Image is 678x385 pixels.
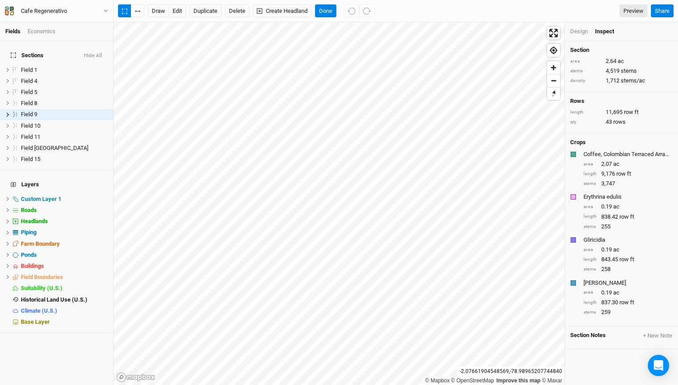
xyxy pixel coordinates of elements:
div: Field 9 [21,111,108,118]
span: Headlands [21,218,48,224]
span: Field 11 [21,134,40,140]
div: stems [583,309,597,316]
button: Share [651,4,674,18]
div: Coffee, Colombian Terraced Arrabica [583,150,671,158]
button: Done [315,4,336,18]
div: area [583,247,597,253]
div: Cafe Regenerativo [21,7,67,16]
h4: Section [570,47,673,54]
span: Field 8 [21,100,37,106]
div: stems [583,266,597,273]
div: Field 10 [21,122,108,130]
span: rows [613,118,626,126]
span: Field 15 [21,156,40,162]
div: density [570,78,601,84]
div: Field 8 [21,100,108,107]
div: Gliricidia [583,236,671,244]
div: -2.07661904548569 , -78.98965207744840 [457,367,564,376]
span: row ft [616,170,631,178]
div: 9,176 [583,170,673,178]
div: length [583,213,597,220]
div: Inspect [595,27,627,35]
canvas: Map [114,22,564,385]
span: Buildings [21,263,44,269]
span: ac [613,203,619,211]
div: 255 [583,223,673,231]
div: 11,695 [570,108,673,116]
div: length [583,171,597,177]
div: Inga [583,279,671,287]
span: Field 5 [21,89,37,95]
button: Redo (^Z) [359,4,375,18]
div: length [570,109,601,116]
button: edit [169,4,186,18]
div: Field Boundaries [21,274,108,281]
button: Delete [225,4,249,18]
span: stems [621,67,637,75]
span: Sections [11,52,43,59]
div: 43 [570,118,673,126]
span: Field 4 [21,78,37,84]
span: ac [613,246,619,254]
span: Field [GEOGRAPHIC_DATA] [21,145,88,151]
div: Field 4 [21,78,108,85]
div: 4,519 [570,67,673,75]
div: 3,747 [583,180,673,188]
div: Farm Boundary [21,240,108,247]
div: Roads [21,207,108,214]
div: 259 [583,308,673,316]
div: qty [570,119,601,126]
button: Enter fullscreen [547,27,560,39]
span: ac [618,57,624,65]
span: Historical Land Use (U.S.) [21,296,87,303]
div: 258 [583,265,673,273]
div: 0.19 [583,203,673,211]
button: Cafe Regenerativo [4,6,109,16]
h4: Rows [570,98,673,105]
div: Buildings [21,263,108,270]
div: Climate (U.S.) [21,307,108,314]
a: Improve this map [497,377,540,384]
a: Mapbox [425,377,449,384]
button: Find my location [547,44,560,57]
div: Ponds [21,251,108,259]
button: Reset bearing to north [547,87,560,100]
div: area [570,58,601,65]
div: 838.42 [583,213,673,221]
div: Custom Layer 1 [21,196,108,203]
a: Maxar [542,377,562,384]
div: Piping [21,229,108,236]
div: stems [583,224,597,230]
span: row ft [619,299,634,306]
span: row ft [624,108,639,116]
div: Historical Land Use (U.S.) [21,296,108,303]
span: ac [613,160,619,168]
span: Field 1 [21,67,37,73]
span: ac [613,289,619,297]
div: area [583,161,597,168]
a: Mapbox logo [116,372,155,382]
span: Ponds [21,251,37,258]
button: Undo (^z) [343,4,359,18]
div: 1,712 [570,77,673,85]
div: Headlands [21,218,108,225]
div: stems [583,181,597,187]
div: length [583,299,597,306]
div: Suitability (U.S.) [21,285,108,292]
span: row ft [619,213,634,221]
div: 843.45 [583,255,673,263]
span: stems/ac [621,77,645,85]
div: length [583,256,597,263]
a: OpenStreetMap [451,377,494,384]
span: Suitability (U.S.) [21,285,63,291]
div: Field 11 [21,134,108,141]
div: Field 15 [21,156,108,163]
button: + New Note [643,332,673,340]
div: Design [570,27,588,35]
div: 2.07 [583,160,673,168]
button: Hide All [83,53,102,59]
